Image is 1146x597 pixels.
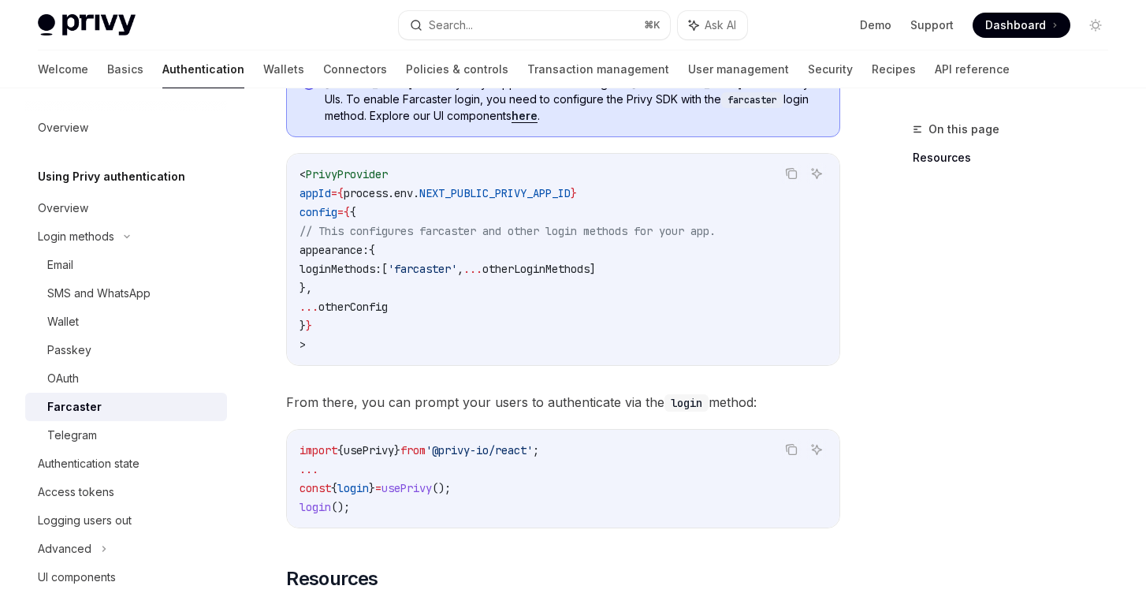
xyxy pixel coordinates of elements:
span: // This configures farcaster and other login methods for your app. [300,224,716,238]
span: appearance: [300,243,369,257]
span: = [375,481,381,495]
a: Policies & controls [406,50,508,88]
button: Ask AI [806,439,827,460]
a: here [512,109,538,123]
span: [PERSON_NAME] currently only supports Farcaster login in [GEOGRAPHIC_DATA] via the Privy UIs. To ... [325,76,824,124]
a: Connectors [323,50,387,88]
span: } [571,186,577,200]
span: loginMethods: [300,262,381,276]
span: env [394,186,413,200]
span: { [337,443,344,457]
span: PrivyProvider [306,167,388,181]
span: } [394,443,400,457]
a: OAuth [25,364,227,393]
div: Login methods [38,227,114,246]
div: Access tokens [38,483,114,502]
span: Resources [286,566,378,591]
span: { [350,205,356,219]
span: 'farcaster' [388,262,457,276]
span: On this page [928,120,999,139]
button: Copy the contents from the code block [781,439,802,460]
code: login [664,394,709,412]
span: ; [533,443,539,457]
button: Search...⌘K [399,11,670,39]
a: Recipes [872,50,916,88]
span: }, [300,281,312,295]
div: Logging users out [38,511,132,530]
a: Demo [860,17,891,33]
span: < [300,167,306,181]
div: Overview [38,118,88,137]
img: light logo [38,14,136,36]
div: OAuth [47,369,79,388]
div: Email [47,256,73,274]
span: > [300,338,306,352]
span: '@privy-io/react' [426,443,533,457]
a: Resources [913,145,1121,170]
span: Ask AI [705,17,736,33]
span: const [300,481,331,495]
span: usePrivy [381,481,432,495]
a: Basics [107,50,143,88]
a: Wallet [25,308,227,336]
div: Search... [429,16,473,35]
a: UI components [25,563,227,591]
span: From there, you can prompt your users to authenticate via the method: [286,391,840,413]
a: Dashboard [973,13,1070,38]
a: Support [910,17,954,33]
a: Farcaster [25,393,227,421]
a: Telegram [25,421,227,450]
a: Access tokens [25,478,227,506]
button: Ask AI [806,163,827,184]
a: Authentication [162,50,244,88]
a: Welcome [38,50,88,88]
div: Wallet [47,312,79,331]
span: = [337,205,344,219]
div: Telegram [47,426,97,445]
span: { [344,205,350,219]
span: otherConfig [318,300,388,314]
span: usePrivy [344,443,394,457]
a: Overview [25,114,227,142]
span: (); [432,481,451,495]
button: Ask AI [678,11,747,39]
span: = [331,186,337,200]
a: Email [25,251,227,279]
span: otherLoginMethods [482,262,590,276]
span: (); [331,500,350,514]
span: Dashboard [985,17,1046,33]
span: , [457,262,463,276]
h5: Using Privy authentication [38,167,185,186]
span: from [400,443,426,457]
div: Overview [38,199,88,218]
a: Security [808,50,853,88]
span: } [306,319,312,333]
span: { [337,186,344,200]
span: login [300,500,331,514]
span: ] [590,262,596,276]
a: Overview [25,194,227,222]
div: Farcaster [47,397,102,416]
span: . [413,186,419,200]
a: Transaction management [527,50,669,88]
div: Passkey [47,341,91,360]
span: process [344,186,388,200]
span: login [337,481,369,495]
a: Wallets [263,50,304,88]
span: } [300,319,306,333]
span: appId [300,186,331,200]
a: API reference [935,50,1010,88]
span: . [388,186,394,200]
span: ... [463,262,482,276]
span: NEXT_PUBLIC_PRIVY_APP_ID [419,186,571,200]
button: Copy the contents from the code block [781,163,802,184]
span: ⌘ K [644,19,660,32]
a: SMS and WhatsApp [25,279,227,308]
span: { [369,243,375,257]
span: [ [381,262,388,276]
a: Passkey [25,336,227,364]
span: ... [300,462,318,476]
div: Advanced [38,539,91,558]
div: Authentication state [38,454,140,473]
a: Authentication state [25,450,227,478]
